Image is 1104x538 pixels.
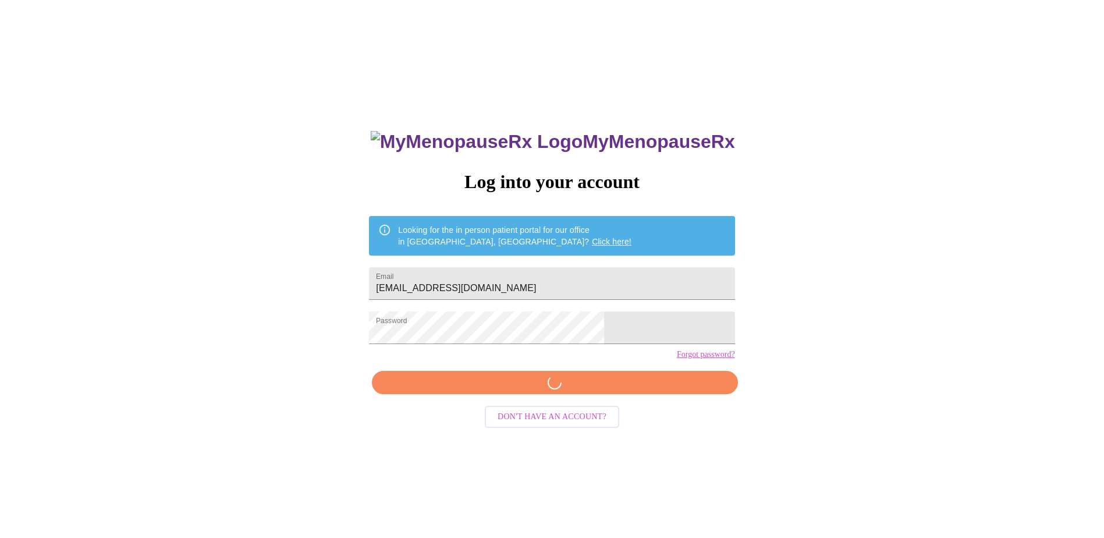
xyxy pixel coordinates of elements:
[592,237,631,246] a: Click here!
[498,410,606,424] span: Don't have an account?
[677,350,735,359] a: Forgot password?
[398,220,631,252] div: Looking for the in person patient portal for our office in [GEOGRAPHIC_DATA], [GEOGRAPHIC_DATA]?
[482,411,622,421] a: Don't have an account?
[371,131,583,153] img: MyMenopauseRx Logo
[369,171,734,193] h3: Log into your account
[485,406,619,429] button: Don't have an account?
[371,131,735,153] h3: MyMenopauseRx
